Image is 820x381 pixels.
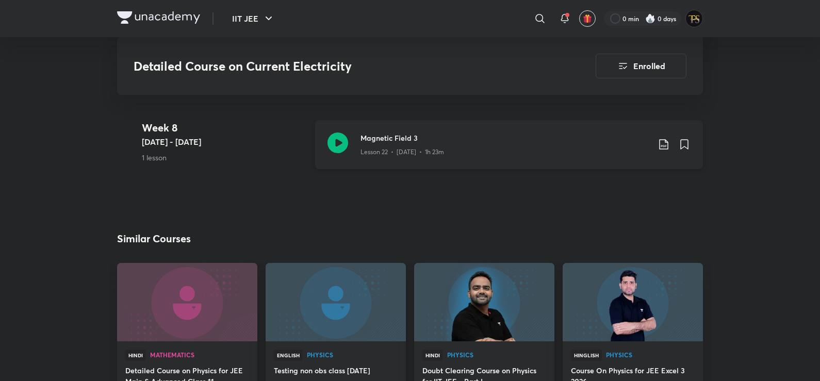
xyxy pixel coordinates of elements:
img: streak [645,13,655,24]
img: new-thumbnail [561,262,704,342]
h5: [DATE] - [DATE] [142,136,307,148]
span: English [274,350,303,361]
span: Physics [606,352,695,358]
a: Magnetic Field 3Lesson 22 • [DATE] • 1h 23m [315,120,703,181]
p: 1 lesson [142,152,307,163]
img: new-thumbnail [116,262,258,342]
h3: Detailed Course on Current Electricity [134,59,537,74]
a: new-thumbnail [563,263,703,341]
a: new-thumbnail [266,263,406,341]
a: Physics [447,352,546,359]
a: new-thumbnail [414,263,554,341]
a: Company Logo [117,11,200,26]
button: IIT JEE [226,8,281,29]
a: Mathematics [150,352,249,359]
span: Physics [307,352,398,358]
span: Mathematics [150,352,249,358]
a: new-thumbnail [117,263,257,341]
span: Hindi [422,350,443,361]
a: Physics [606,352,695,359]
img: Company Logo [117,11,200,24]
span: Hinglish [571,350,602,361]
h3: Magnetic Field 3 [360,132,649,143]
h4: Week 8 [142,120,307,136]
img: Tanishq Sahu [685,10,703,27]
img: avatar [583,14,592,23]
p: Lesson 22 • [DATE] • 1h 23m [360,147,444,157]
span: Physics [447,352,546,358]
img: new-thumbnail [264,262,407,342]
img: new-thumbnail [413,262,555,342]
button: Enrolled [596,54,686,78]
button: avatar [579,10,596,27]
h2: Similar Courses [117,231,191,246]
span: Hindi [125,350,146,361]
a: Physics [307,352,398,359]
a: Testing non obs class [DATE] [274,365,398,378]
